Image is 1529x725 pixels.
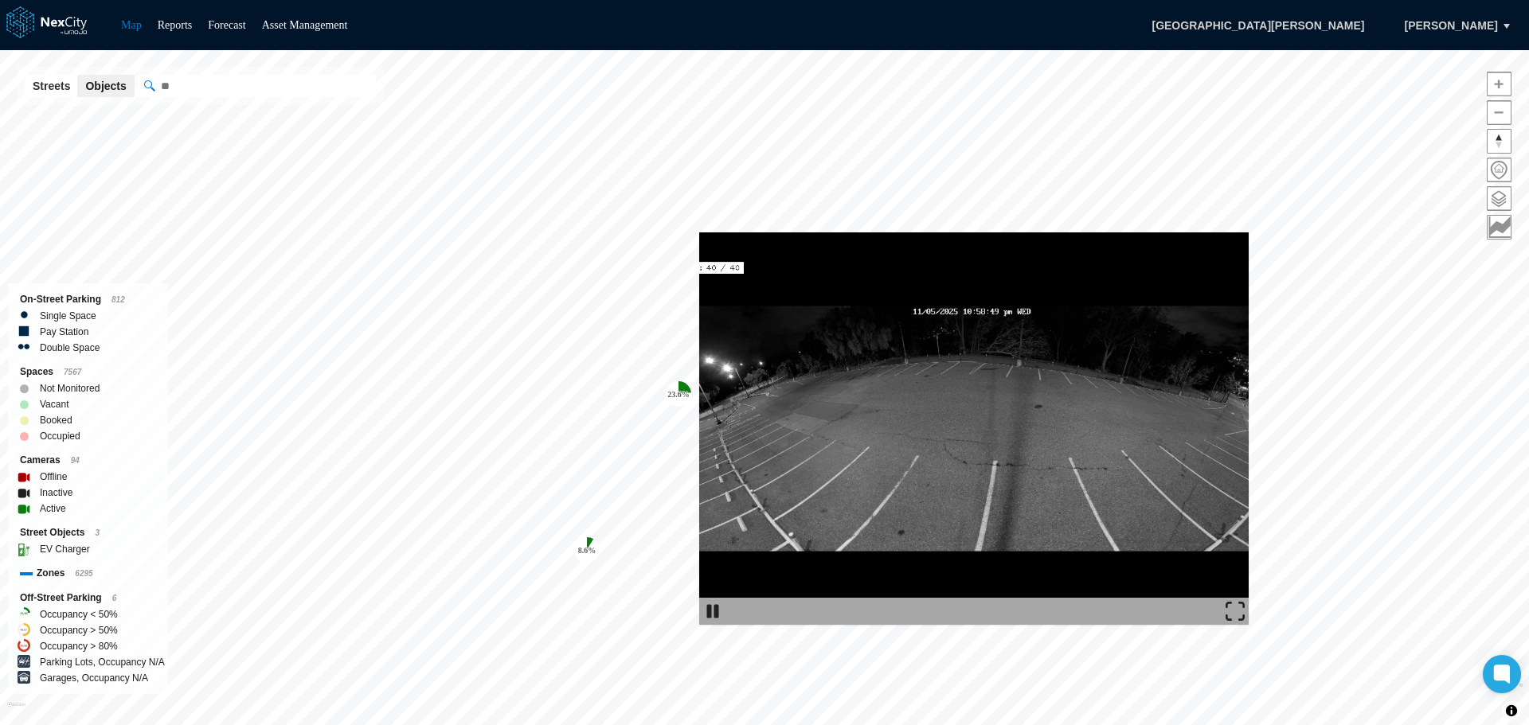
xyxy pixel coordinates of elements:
span: 3 [95,528,100,537]
button: Layers management [1487,186,1511,211]
span: 6 [112,594,117,602]
label: EV Charger [40,541,90,557]
label: Occupied [40,428,80,444]
a: Asset Management [262,19,348,31]
label: Parking Lots, Occupancy N/A [40,654,165,670]
a: Map [121,19,142,31]
div: On-Street Parking [20,291,156,308]
label: Garages, Occupancy N/A [40,670,148,686]
label: Active [40,501,66,516]
a: Mapbox homepage [7,702,25,720]
button: Streets [25,75,78,97]
label: Pay Station [40,324,88,340]
label: Not Monitored [40,380,100,396]
span: Objects [85,78,126,94]
button: Zoom out [1487,100,1511,125]
button: Key metrics [1487,215,1511,240]
div: Map marker [666,381,691,407]
button: [PERSON_NAME] [1388,12,1515,39]
img: play [703,602,722,621]
button: Objects [77,75,134,97]
div: Off-Street Parking [20,590,156,606]
div: Cameras [20,452,156,469]
span: 94 [71,456,80,465]
span: Zoom in [1488,72,1511,95]
label: Double Space [40,340,100,356]
tspan: 23.6 % [667,390,690,399]
a: Forecast [208,19,245,31]
button: Toggle attribution [1502,701,1521,720]
label: Occupancy < 50% [40,606,118,622]
label: Vacant [40,396,68,412]
label: Inactive [40,485,72,501]
button: Zoom in [1487,72,1511,96]
span: 812 [111,295,125,304]
label: Single Space [40,308,96,324]
div: Map marker [574,537,600,563]
span: Reset bearing to north [1488,130,1511,153]
img: expand [1226,602,1245,621]
label: Offline [40,469,67,485]
span: Toggle attribution [1507,702,1516,719]
tspan: 8.6 % [578,546,596,555]
span: [PERSON_NAME] [1405,18,1498,33]
label: Occupancy > 50% [40,622,118,638]
button: Home [1487,158,1511,182]
span: Streets [33,78,70,94]
span: 7567 [64,368,81,376]
img: video [699,232,1249,625]
button: Reset bearing to north [1487,129,1511,154]
div: Street Objects [20,524,156,541]
span: Zoom out [1488,101,1511,124]
label: Occupancy > 80% [40,638,118,654]
div: Spaces [20,364,156,380]
span: [GEOGRAPHIC_DATA][PERSON_NAME] [1135,12,1381,39]
div: Zones [20,565,156,582]
a: Reports [158,19,193,31]
span: 6295 [75,569,92,578]
label: Booked [40,412,72,428]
